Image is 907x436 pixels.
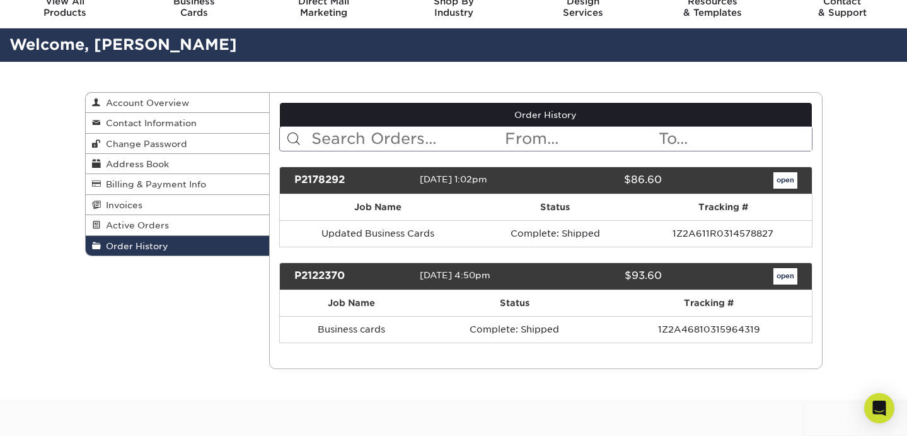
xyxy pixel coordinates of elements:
a: Order History [280,103,812,127]
span: [DATE] 1:02pm [420,174,487,184]
a: Invoices [86,195,270,215]
div: $86.60 [536,172,671,189]
a: Active Orders [86,215,270,235]
span: Billing & Payment Info [101,179,206,189]
div: P2122370 [285,268,420,285]
a: Account Overview [86,93,270,113]
th: Status [423,290,606,316]
span: Address Book [101,159,169,169]
td: Complete: Shipped [423,316,606,343]
input: From... [504,127,657,151]
th: Job Name [280,290,423,316]
td: Business cards [280,316,423,343]
a: Order History [86,236,270,256]
span: Active Orders [101,220,169,230]
a: open [773,172,797,189]
div: Open Intercom Messenger [864,393,894,423]
th: Tracking # [635,194,812,220]
a: Address Book [86,154,270,174]
a: Change Password [86,134,270,154]
span: [DATE] 4:50pm [420,270,490,280]
span: Invoices [101,200,142,210]
input: Search Orders... [310,127,504,151]
span: Change Password [101,139,187,149]
th: Status [475,194,635,220]
td: Complete: Shipped [475,220,635,247]
span: Contact Information [101,118,197,128]
input: To... [657,127,811,151]
a: Billing & Payment Info [86,174,270,194]
div: P2178292 [285,172,420,189]
td: 1Z2A46810315964319 [606,316,812,343]
div: $93.60 [536,268,671,285]
th: Tracking # [606,290,812,316]
a: Contact Information [86,113,270,133]
span: Account Overview [101,98,189,108]
th: Job Name [280,194,475,220]
td: Updated Business Cards [280,220,475,247]
a: open [773,268,797,285]
span: Order History [101,241,168,251]
td: 1Z2A611R0314578827 [635,220,812,247]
